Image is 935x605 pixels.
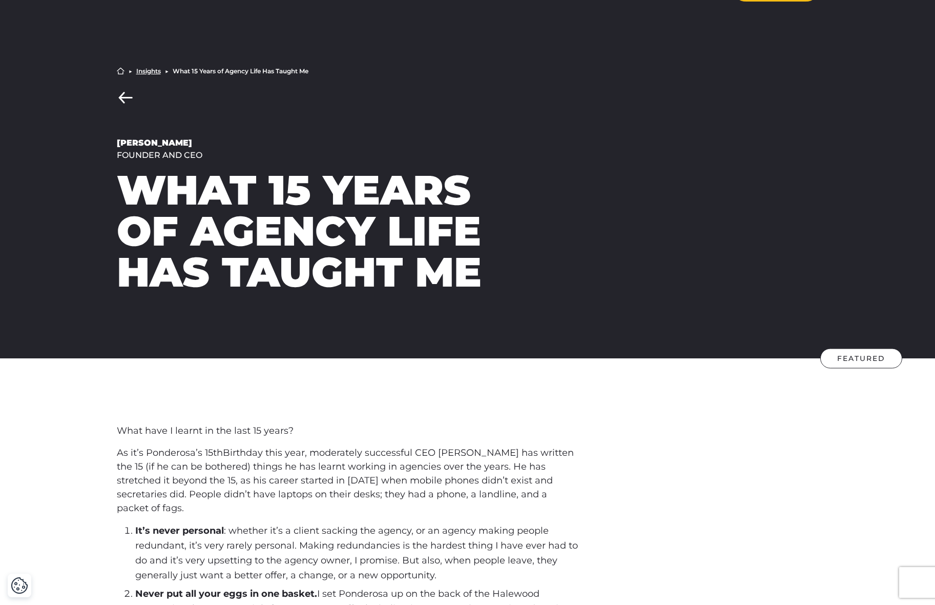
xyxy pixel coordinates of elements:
[11,577,28,594] button: Cookie Settings
[135,525,224,536] strong: It’s never personal
[213,447,223,458] span: th
[165,68,169,74] li: ▶︎
[11,577,28,594] img: Revisit consent button
[129,68,132,74] li: ▶︎
[173,68,308,74] li: What 15 Years of Agency Life Has Taught Me
[117,424,579,438] p: What have I learnt in the last 15 years?
[117,67,124,75] a: Home
[135,525,578,580] span: : whether it’s a client sacking the agency, or an agency making people redundant, it’s very rarel...
[117,137,520,149] div: [PERSON_NAME]
[136,68,161,74] a: Insights
[117,149,520,162] div: Founder and CEO
[117,170,520,293] h1: What 15 Years of Agency Life Has Taught Me
[135,588,317,599] strong: Never put all your eggs in one basket.
[820,349,902,369] div: Featured
[117,447,213,458] span: As it’s Ponderosa’s 15
[117,91,135,104] a: Back to Insights
[117,447,574,514] span: Birthday this year, moderately successful CEO [PERSON_NAME] has written the 15 (if he can be both...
